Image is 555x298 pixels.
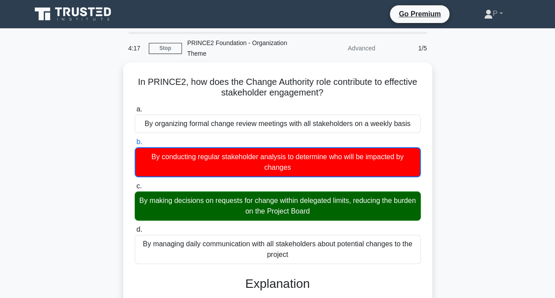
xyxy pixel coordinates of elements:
[136,182,142,190] span: c.
[463,5,524,23] a: P
[135,115,421,133] div: By organizing formal change review meetings with all stakeholders on a weekly basis
[381,39,432,57] div: 1/5
[123,39,149,57] div: 4:17
[303,39,381,57] div: Advanced
[149,43,182,54] a: Stop
[134,76,422,99] h5: In PRINCE2, how does the Change Authority role contribute to effective stakeholder engagement?
[135,191,421,221] div: By making decisions on requests for change within delegated limits, reducing the burden on the Pr...
[393,8,446,19] a: Go Premium
[140,276,415,291] h3: Explanation
[136,138,142,145] span: b.
[135,147,421,177] div: By conducting regular stakeholder analysis to determine who will be impacted by changes
[135,235,421,264] div: By managing daily communication with all stakeholders about potential changes to the project
[136,105,142,113] span: a.
[136,225,142,233] span: d.
[182,34,303,62] div: PRINCE2 Foundation - Organization Theme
